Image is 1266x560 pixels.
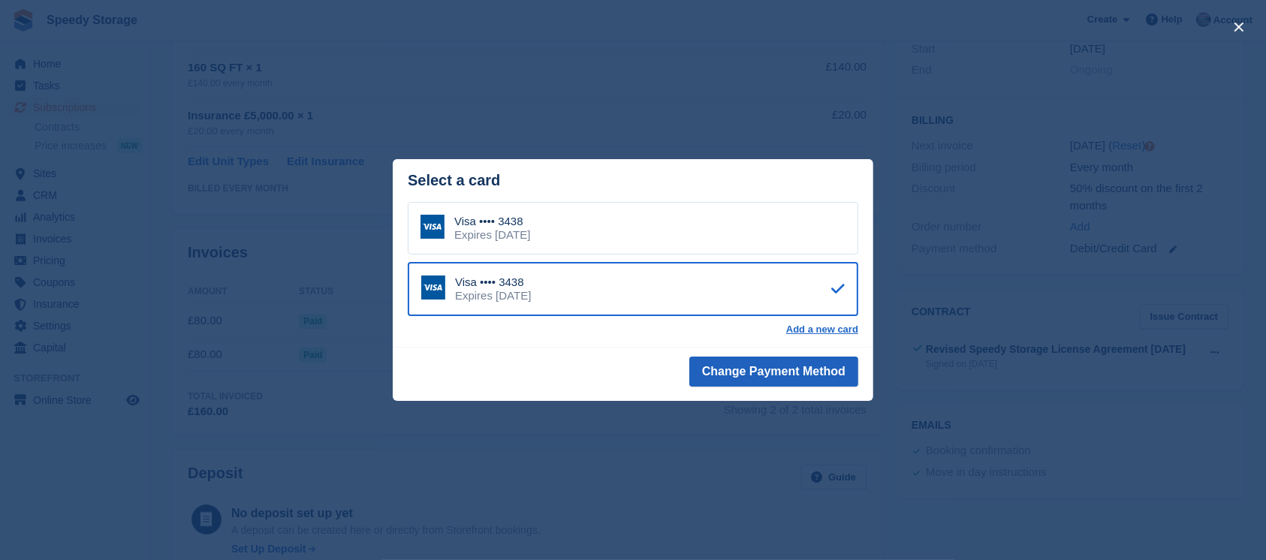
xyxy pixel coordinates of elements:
img: Visa Logo [420,215,445,239]
div: Select a card [408,172,858,189]
a: Add a new card [786,324,858,336]
div: Expires [DATE] [454,228,530,242]
img: Visa Logo [421,275,445,300]
div: Visa •••• 3438 [455,275,531,289]
div: Visa •••• 3438 [454,215,530,228]
button: Change Payment Method [689,357,858,387]
div: Expires [DATE] [455,289,531,303]
button: close [1227,15,1251,39]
